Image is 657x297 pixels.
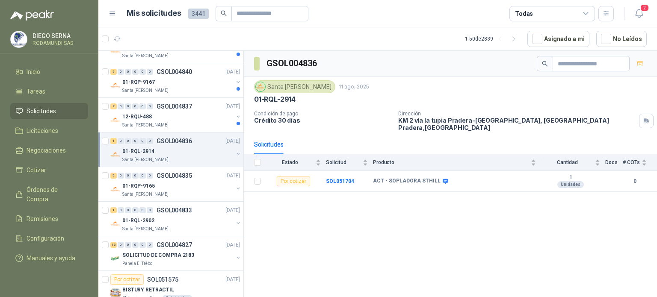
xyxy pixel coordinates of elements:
[326,178,354,184] a: SOL051704
[147,242,153,248] div: 0
[225,68,240,76] p: [DATE]
[122,78,155,86] p: 01-RQP-9167
[110,150,121,160] img: Company Logo
[122,113,152,121] p: 12-RQU-488
[541,174,600,181] b: 1
[132,103,139,109] div: 0
[125,138,131,144] div: 0
[27,146,66,155] span: Negociaciones
[225,241,240,249] p: [DATE]
[27,165,46,175] span: Cotizar
[122,286,174,294] p: BISTURY RETRACTIL
[122,156,169,163] p: Santa [PERSON_NAME]
[527,31,589,47] button: Asignado a mi
[254,117,391,124] p: Crédito 30 días
[188,9,209,19] span: 3441
[157,103,192,109] p: GSOL004837
[541,159,593,165] span: Cantidad
[147,276,178,282] p: SOL051575
[110,80,121,91] img: Company Logo
[147,173,153,179] div: 0
[326,159,361,165] span: Solicitud
[254,140,284,149] div: Solicitudes
[110,103,117,109] div: 2
[118,103,124,109] div: 0
[118,173,124,179] div: 0
[139,69,146,75] div: 0
[132,242,139,248] div: 0
[157,138,192,144] p: GSOL004836
[118,138,124,144] div: 0
[125,69,131,75] div: 0
[339,83,369,91] p: 11 ago, 2025
[110,171,242,198] a: 5 0 0 0 0 0 GSOL004835[DATE] Company Logo01-RQP-9165Santa [PERSON_NAME]
[110,184,121,194] img: Company Logo
[122,260,154,267] p: Panela El Trébol
[266,57,318,70] h3: GSOL004836
[225,206,240,215] p: [DATE]
[110,274,144,285] div: Por cotizar
[541,154,605,171] th: Cantidad
[110,173,117,179] div: 5
[132,69,139,75] div: 0
[27,185,80,204] span: Órdenes de Compra
[122,122,169,129] p: Santa [PERSON_NAME]
[127,7,181,20] h1: Mis solicitudes
[623,159,640,165] span: # COTs
[139,242,146,248] div: 0
[125,173,131,179] div: 0
[132,173,139,179] div: 0
[122,191,169,198] p: Santa [PERSON_NAME]
[596,31,647,47] button: No Leídos
[110,219,121,229] img: Company Logo
[147,103,153,109] div: 0
[110,205,242,232] a: 1 0 0 0 0 0 GSOL004833[DATE] Company Logo01-RQL-2902Santa [PERSON_NAME]
[10,83,88,100] a: Tareas
[122,251,194,259] p: SOLICITUD DE COMPRA 2183
[27,126,58,135] span: Licitaciones
[542,61,548,67] span: search
[10,123,88,139] a: Licitaciones
[10,230,88,247] a: Configuración
[631,6,647,21] button: 2
[110,207,117,213] div: 1
[225,172,240,180] p: [DATE]
[254,95,296,104] p: 01-RQL-2914
[125,103,131,109] div: 0
[118,69,124,75] div: 0
[122,226,169,232] p: Santa [PERSON_NAME]
[515,9,533,18] div: Todas
[225,137,240,145] p: [DATE]
[125,207,131,213] div: 0
[10,250,88,266] a: Manuales y ayuda
[27,106,56,116] span: Solicitudes
[10,142,88,159] a: Negociaciones
[373,178,441,185] b: ACT - SOPLADORA STHILL
[132,138,139,144] div: 0
[110,69,117,75] div: 5
[157,173,192,179] p: GSOL004835
[118,242,124,248] div: 0
[157,207,192,213] p: GSOL004833
[254,111,391,117] p: Condición de pago
[623,177,647,185] b: 0
[266,154,326,171] th: Estado
[110,253,121,264] img: Company Logo
[122,147,154,156] p: 01-RQL-2914
[27,87,45,96] span: Tareas
[225,103,240,111] p: [DATE]
[110,46,121,56] img: Company Logo
[139,103,146,109] div: 0
[10,10,54,21] img: Logo peakr
[10,103,88,119] a: Solicitudes
[27,234,64,243] span: Configuración
[465,32,521,46] div: 1 - 50 de 2839
[122,217,154,225] p: 01-RQL-2902
[27,253,75,263] span: Manuales y ayuda
[27,214,58,223] span: Remisiones
[225,276,240,284] p: [DATE]
[110,240,242,267] a: 13 0 0 0 0 0 GSOL004827[DATE] Company LogoSOLICITUD DE COMPRA 2183Panela El Trébol
[110,101,242,129] a: 2 0 0 0 0 0 GSOL004837[DATE] Company Logo12-RQU-488Santa [PERSON_NAME]
[623,154,657,171] th: # COTs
